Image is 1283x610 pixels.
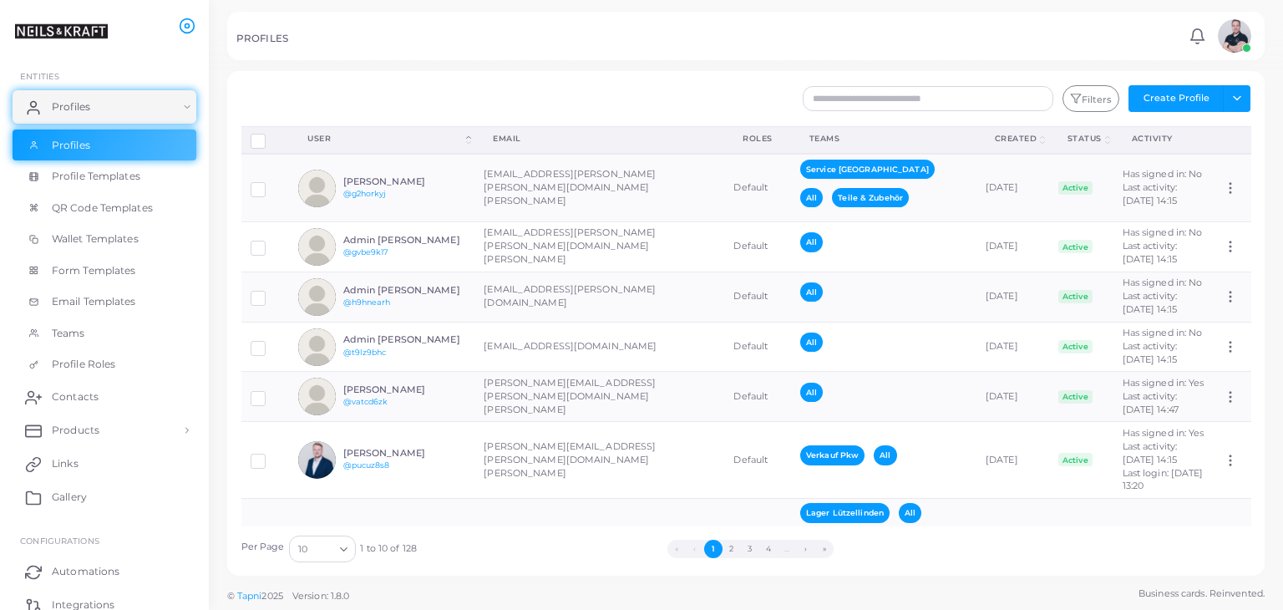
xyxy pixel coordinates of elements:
[13,160,196,192] a: Profile Templates
[800,282,823,302] span: All
[52,423,99,438] span: Products
[261,589,282,603] span: 2025
[13,348,196,380] a: Profile Roles
[741,540,759,558] button: Go to page 3
[227,589,349,603] span: ©
[298,228,336,266] img: avatar
[976,272,1049,322] td: [DATE]
[52,389,99,404] span: Contacts
[1123,340,1178,365] span: Last activity: [DATE] 14:15
[417,540,1084,558] ul: Pagination
[298,278,336,316] img: avatar
[52,456,79,471] span: Links
[309,540,333,558] input: Search for option
[236,33,288,44] h5: PROFILES
[52,294,136,309] span: Email Templates
[15,16,108,47] img: logo
[343,448,466,459] h6: [PERSON_NAME]
[307,133,463,145] div: User
[343,285,466,296] h6: Admin [PERSON_NAME]
[1058,390,1093,404] span: Active
[800,232,823,252] span: All
[976,221,1049,272] td: [DATE]
[1123,390,1179,415] span: Last activity: [DATE] 14:47
[976,498,1049,594] td: [DATE]
[724,322,791,372] td: Default
[1058,181,1093,195] span: Active
[474,272,724,322] td: [EMAIL_ADDRESS][PERSON_NAME][DOMAIN_NAME]
[474,372,724,422] td: [PERSON_NAME][EMAIL_ADDRESS][PERSON_NAME][DOMAIN_NAME][PERSON_NAME]
[298,328,336,366] img: avatar
[13,480,196,514] a: Gallery
[292,590,350,602] span: Version: 1.8.0
[241,541,285,554] label: Per Page
[800,160,935,179] span: Service [GEOGRAPHIC_DATA]
[815,540,834,558] button: Go to last page
[800,503,890,522] span: Lager Lützellinden
[704,540,723,558] button: Go to page 1
[13,318,196,349] a: Teams
[343,397,388,406] a: @vatcd6zk
[13,286,196,318] a: Email Templates
[20,536,99,546] span: Configurations
[759,540,778,558] button: Go to page 4
[298,170,336,207] img: avatar
[1123,168,1203,180] span: Has signed in: No
[723,540,741,558] button: Go to page 2
[1214,126,1250,154] th: Action
[298,541,307,558] span: 10
[13,414,196,447] a: Products
[1123,240,1178,265] span: Last activity: [DATE] 14:15
[343,235,466,246] h6: Admin [PERSON_NAME]
[343,189,387,198] a: @g2horkyj
[298,441,336,479] img: avatar
[360,542,417,556] span: 1 to 10 of 128
[13,192,196,224] a: QR Code Templates
[1067,133,1102,145] div: Status
[52,357,115,372] span: Profile Roles
[797,540,815,558] button: Go to next page
[874,445,896,465] span: All
[724,372,791,422] td: Default
[343,384,466,395] h6: [PERSON_NAME]
[995,133,1037,145] div: Created
[13,255,196,287] a: Form Templates
[724,422,791,499] td: Default
[474,422,724,499] td: [PERSON_NAME][EMAIL_ADDRESS][PERSON_NAME][DOMAIN_NAME][PERSON_NAME]
[1123,327,1203,338] span: Has signed in: No
[298,378,336,415] img: avatar
[13,130,196,161] a: Profiles
[13,90,196,124] a: Profiles
[241,126,290,154] th: Row-selection
[13,555,196,588] a: Automations
[800,383,823,402] span: All
[52,263,136,278] span: Form Templates
[976,322,1049,372] td: [DATE]
[13,447,196,480] a: Links
[343,247,389,257] a: @gvbe9k17
[52,169,140,184] span: Profile Templates
[13,380,196,414] a: Contacts
[52,99,90,114] span: Profiles
[800,333,823,352] span: All
[20,71,59,81] span: ENTITIES
[474,498,724,594] td: [PERSON_NAME][EMAIL_ADDRESS][PERSON_NAME][DOMAIN_NAME][PERSON_NAME]
[474,322,724,372] td: [EMAIL_ADDRESS][DOMAIN_NAME]
[1058,290,1093,303] span: Active
[52,138,90,153] span: Profiles
[343,348,387,357] a: @t9lz9bhc
[474,154,724,221] td: [EMAIL_ADDRESS][PERSON_NAME][PERSON_NAME][DOMAIN_NAME][PERSON_NAME]
[724,154,791,221] td: Default
[1218,19,1251,53] img: avatar
[724,498,791,594] td: Default
[52,490,87,505] span: Gallery
[1062,85,1119,112] button: Filters
[800,188,823,207] span: All
[343,297,391,307] a: @h9hnearh
[1123,290,1178,315] span: Last activity: [DATE] 14:15
[52,564,119,579] span: Automations
[832,188,909,207] span: Teile & Zubehör
[13,223,196,255] a: Wallet Templates
[1138,587,1265,601] span: Business cards. Reinvented.
[1123,427,1204,439] span: Has signed in: Yes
